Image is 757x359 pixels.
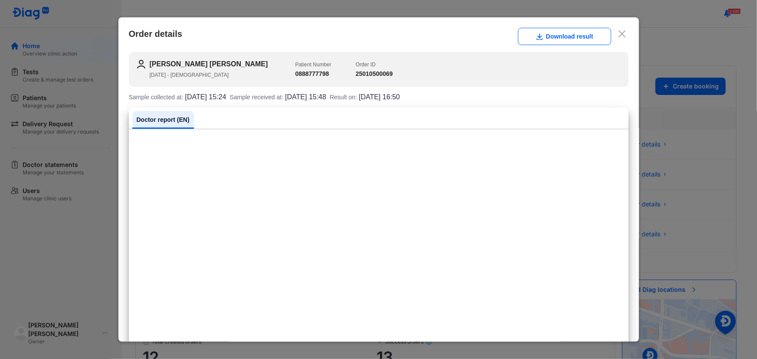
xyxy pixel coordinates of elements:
[229,94,326,101] div: Sample received at:
[129,28,629,45] div: Order details
[150,59,295,69] h2: [PERSON_NAME] [PERSON_NAME]
[132,111,194,129] a: Doctor report (EN)
[356,69,393,78] h3: 25010500069
[295,62,331,68] span: Patient Number
[129,94,226,101] div: Sample collected at:
[285,94,326,101] span: [DATE] 15:48
[185,94,226,101] span: [DATE] 15:24
[356,62,376,68] span: Order ID
[330,94,400,101] div: Result on:
[518,28,611,45] button: Download result
[295,69,331,78] h3: 0888777798
[150,72,229,78] span: [DATE] - [DEMOGRAPHIC_DATA]
[359,94,400,101] span: [DATE] 16:50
